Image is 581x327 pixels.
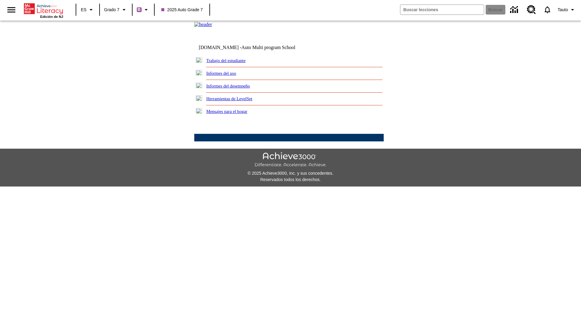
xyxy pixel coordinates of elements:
[102,4,130,15] button: Grado: Grado 7, Elige un grado
[24,2,63,18] div: Portada
[241,45,295,50] nobr: Auto Multi program School
[507,2,523,18] a: Centro de información
[194,22,212,27] img: header
[161,7,203,13] span: 2025 Auto Grade 7
[196,95,202,101] img: plus.gif
[40,15,63,18] span: Edición de NJ
[558,7,568,13] span: Tauto
[206,58,246,63] a: Trabajo del estudiante
[104,7,120,13] span: Grado 7
[400,5,484,15] input: Buscar campo
[138,6,141,13] span: B
[199,45,310,50] td: [DOMAIN_NAME] -
[206,96,252,101] a: Herramientas de LevelSet
[134,4,152,15] button: Boost El color de la clase es morado/púrpura. Cambiar el color de la clase.
[81,7,87,13] span: ES
[78,4,97,15] button: Lenguaje: ES, Selecciona un idioma
[206,109,248,114] a: Mensajes para el hogar
[523,2,540,18] a: Centro de recursos, Se abrirá en una pestaña nueva.
[196,83,202,88] img: plus.gif
[2,1,20,19] button: Abrir el menú lateral
[206,71,236,76] a: Informes del uso
[196,70,202,75] img: plus.gif
[555,4,579,15] button: Perfil/Configuración
[196,108,202,114] img: plus.gif
[540,2,555,18] a: Notificaciones
[206,84,250,88] a: Informes del desempeño
[254,152,327,168] img: Achieve3000 Differentiate Accelerate Achieve
[196,57,202,63] img: plus.gif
